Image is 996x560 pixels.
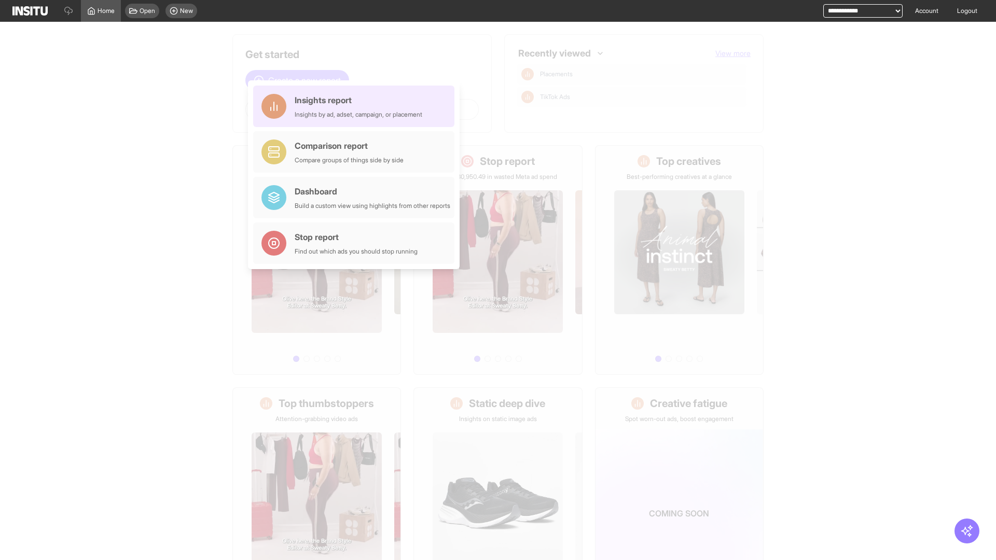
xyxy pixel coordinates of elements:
[295,156,404,164] div: Compare groups of things side by side
[295,247,418,256] div: Find out which ads you should stop running
[295,94,422,106] div: Insights report
[12,6,48,16] img: Logo
[295,231,418,243] div: Stop report
[98,7,115,15] span: Home
[140,7,155,15] span: Open
[295,139,404,152] div: Comparison report
[295,202,450,210] div: Build a custom view using highlights from other reports
[295,185,450,198] div: Dashboard
[295,110,422,119] div: Insights by ad, adset, campaign, or placement
[180,7,193,15] span: New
